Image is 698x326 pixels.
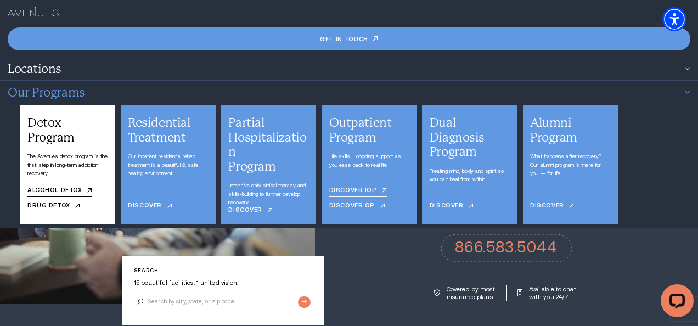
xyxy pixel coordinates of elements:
p: Intensive daily clinical therapy and skills-building to further develop recovery. [228,181,308,206]
div: Residential Treatment [128,115,208,144]
a: Drug detox [27,203,80,212]
p: Treating mind, body and spirit so you can heal from within [430,167,510,184]
div: Partial Hospitalization Program [228,115,308,173]
p: Covered by most insurance plans [447,285,497,301]
p: Our inpatient residential rehab treatment is a beautiful & safe healing environment. [128,152,208,177]
div: Alumni Program [530,115,610,144]
a: Covered by most insurance plans [434,285,497,301]
div: / [523,105,618,224]
p: What happens after recovery? Our alumni program is there for you — for life. [530,152,610,177]
a: Discover [530,203,574,212]
a: Discover [128,203,172,212]
a: call 866.583.5044 [441,234,572,262]
p: Life skills + ongoing support as you ease back to real life [329,152,409,169]
div: Accessibility Menu [662,7,686,31]
a: Available to chat with you 24/7 [517,285,579,301]
p: The Avenues detox program is the first step in long-term addiction recovery. [27,152,108,177]
div: / [422,105,517,224]
a: DISCOVER IOP [329,187,387,197]
p: Available to chat with you 24/7 [529,285,579,301]
a: Alcohol detox [27,187,92,197]
div: / [121,105,216,224]
div: / [221,105,317,224]
input: Submit button [298,296,311,308]
p: 15 beautiful facilities. 1 united vision. [134,279,313,286]
input: Search by city, state, or zip code [134,290,313,313]
a: DISCOVER [430,203,474,212]
p: Search [134,267,313,273]
div: Dual Diagnosis Program [430,115,510,159]
div: Outpatient Program [329,115,409,144]
div: / [322,105,417,224]
a: Discover [228,207,272,217]
a: Get in touch [8,27,690,51]
div: Detox Program [27,115,108,144]
div: / [20,105,115,224]
a: Discover OP [329,203,385,212]
iframe: LiveChat chat widget [652,280,698,326]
